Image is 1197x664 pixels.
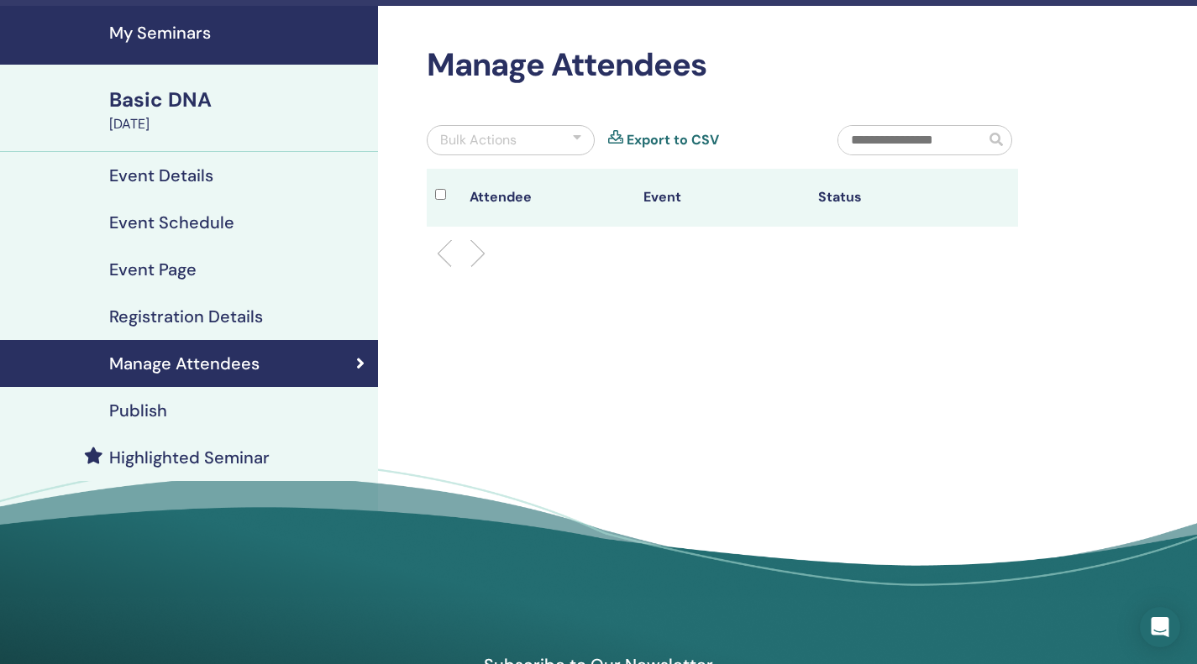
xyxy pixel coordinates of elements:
[109,86,368,114] div: Basic DNA
[109,306,263,327] h4: Registration Details
[810,169,984,227] th: Status
[109,353,260,374] h4: Manage Attendees
[1140,607,1180,647] div: Open Intercom Messenger
[109,165,213,186] h4: Event Details
[109,23,368,43] h4: My Seminars
[109,212,234,233] h4: Event Schedule
[627,130,719,150] a: Export to CSV
[109,259,197,280] h4: Event Page
[109,400,167,421] h4: Publish
[461,169,635,227] th: Attendee
[109,447,270,468] h4: Highlighted Seminar
[109,114,368,134] div: [DATE]
[635,169,809,227] th: Event
[99,86,378,134] a: Basic DNA[DATE]
[427,46,1018,85] h2: Manage Attendees
[440,130,517,150] div: Bulk Actions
